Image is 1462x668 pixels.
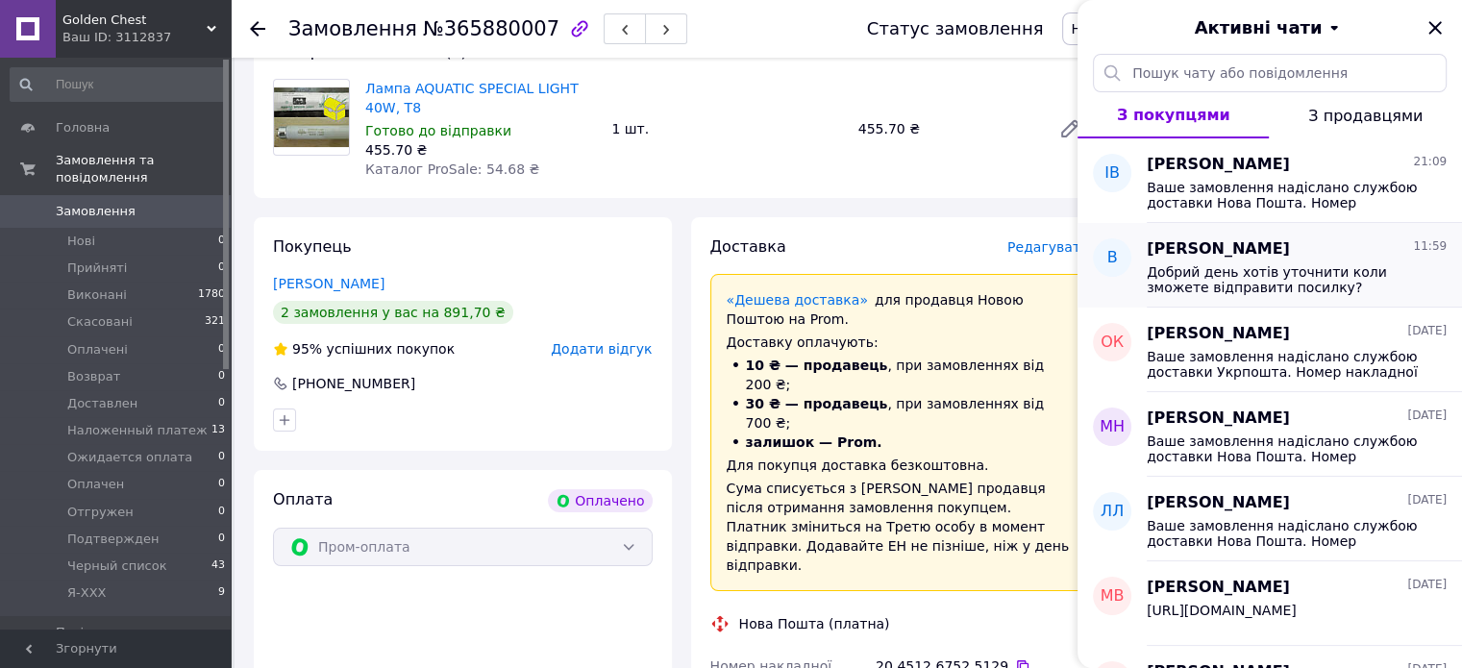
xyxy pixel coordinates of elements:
[1101,332,1124,354] span: ОК
[727,356,1074,394] li: , при замовленнях від 200 ₴;
[218,449,225,466] span: 0
[273,339,455,359] div: успішних покупок
[292,341,322,357] span: 95%
[67,395,137,412] span: Доставлен
[67,286,127,304] span: Виконані
[67,557,167,575] span: Черный список
[56,624,149,641] span: Повідомлення
[1424,16,1447,39] button: Закрити
[218,584,225,602] span: 9
[710,237,786,256] span: Доставка
[218,531,225,548] span: 0
[273,237,352,256] span: Покупець
[62,29,231,46] div: Ваш ID: 3112837
[1078,92,1269,138] button: З покупцями
[727,456,1074,475] div: Для покупця доставка безкоштовна.
[1078,561,1462,646] button: МВ[PERSON_NAME][DATE][URL][DOMAIN_NAME]
[1078,223,1462,308] button: В[PERSON_NAME]11:59Добрий день хотів уточнити коли зможете відправити посилку?
[1407,492,1447,508] span: [DATE]
[1147,603,1297,618] span: [URL][DOMAIN_NAME]
[734,614,895,633] div: Нова Пошта (платна)
[56,119,110,136] span: Головна
[211,557,225,575] span: 43
[218,341,225,359] span: 0
[1194,15,1322,40] span: Активні чати
[1078,477,1462,561] button: ЛЛ[PERSON_NAME][DATE]Ваше замовлення надіслано службою доставки Нова Пошта. Номер накладної - 204...
[62,12,207,29] span: Golden Chest
[1117,106,1230,124] span: З покупцями
[1407,323,1447,339] span: [DATE]
[67,341,128,359] span: Оплачені
[1147,349,1420,380] span: Ваше замовлення надіслано службою доставки Укрпошта. Номер накладної - 0504846820386. Відстежити ...
[1147,323,1290,345] span: [PERSON_NAME]
[867,19,1044,38] div: Статус замовлення
[1131,15,1408,40] button: Активні чати
[211,422,225,439] span: 13
[1104,162,1120,185] span: ІВ
[250,19,265,38] div: Повернутися назад
[10,67,227,102] input: Пошук
[604,115,850,142] div: 1 шт.
[67,476,124,493] span: Оплачен
[851,115,1043,142] div: 455.70 ₴
[273,490,333,508] span: Оплата
[288,17,417,40] span: Замовлення
[1101,501,1124,523] span: ЛЛ
[727,479,1074,575] div: Сума списується з [PERSON_NAME] продавця після отримання замовлення покупцем. Платник зміниться н...
[1147,408,1290,430] span: [PERSON_NAME]
[365,161,539,177] span: Каталог ProSale: 54.68 ₴
[727,290,1074,329] div: для продавця Новою Поштою на Prom.
[67,422,208,439] span: Наложенный платеж
[1147,433,1420,464] span: Ваше замовлення надіслано службою доставки Нова Пошта. Номер накладної - 20451263267615. Дата при...
[218,233,225,250] span: 0
[746,396,888,411] span: 30 ₴ — продавець
[727,292,868,308] a: «Дешева доставка»
[67,368,120,385] span: Возврат
[67,233,95,250] span: Нові
[1147,264,1420,295] span: Добрий день хотів уточнити коли зможете відправити посилку?
[365,123,511,138] span: Готово до відправки
[746,434,882,450] span: залишок — Prom.
[67,260,127,277] span: Прийняті
[218,368,225,385] span: 0
[1078,392,1462,477] button: МН[PERSON_NAME][DATE]Ваше замовлення надіслано службою доставки Нова Пошта. Номер накладної - 204...
[1051,110,1089,148] a: Редагувати
[365,81,579,115] a: Лампа AQUATIC SPECIAL LIGHT 40W, T8
[67,584,106,602] span: Я-XXX
[273,42,467,61] span: Товари в замовленні (1)
[67,504,134,521] span: Отгружен
[727,394,1074,433] li: , при замовленнях від 700 ₴;
[56,152,231,186] span: Замовлення та повідомлення
[205,313,225,331] span: 321
[746,358,888,373] span: 10 ₴ — продавець
[218,395,225,412] span: 0
[1147,154,1290,176] span: [PERSON_NAME]
[1308,107,1423,125] span: З продавцями
[218,260,225,277] span: 0
[1101,585,1125,607] span: МВ
[67,449,192,466] span: Ожидается оплата
[273,301,513,324] div: 2 замовлення у вас на 891,70 ₴
[1078,308,1462,392] button: ОК[PERSON_NAME][DATE]Ваше замовлення надіслано службою доставки Укрпошта. Номер накладної - 05048...
[1007,239,1089,255] span: Редагувати
[1093,54,1447,92] input: Пошук чату або повідомлення
[727,333,1074,352] div: Доставку оплачують:
[1107,247,1118,269] span: В
[198,286,225,304] span: 1780
[1147,180,1420,210] span: Ваше замовлення надіслано службою доставки Нова Пошта. Номер накладної - 20451269269453. Дата при...
[1269,92,1462,138] button: З продавцями
[56,203,136,220] span: Замовлення
[1413,154,1447,170] span: 21:09
[1078,138,1462,223] button: ІВ[PERSON_NAME]21:09Ваше замовлення надіслано службою доставки Нова Пошта. Номер накладної - 2045...
[273,276,384,291] a: [PERSON_NAME]
[1147,492,1290,514] span: [PERSON_NAME]
[1147,518,1420,549] span: Ваше замовлення надіслано службою доставки Нова Пошта. Номер накладної - 20451263257178. Дата при...
[290,374,417,393] div: [PHONE_NUMBER]
[218,504,225,521] span: 0
[548,489,652,512] div: Оплачено
[274,87,349,147] img: Лампа AQUATIC SPECIAL LIGHT 40W, T8
[365,140,596,160] div: 455.70 ₴
[67,313,133,331] span: Скасовані
[1100,416,1125,438] span: МН
[423,17,559,40] span: №365880007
